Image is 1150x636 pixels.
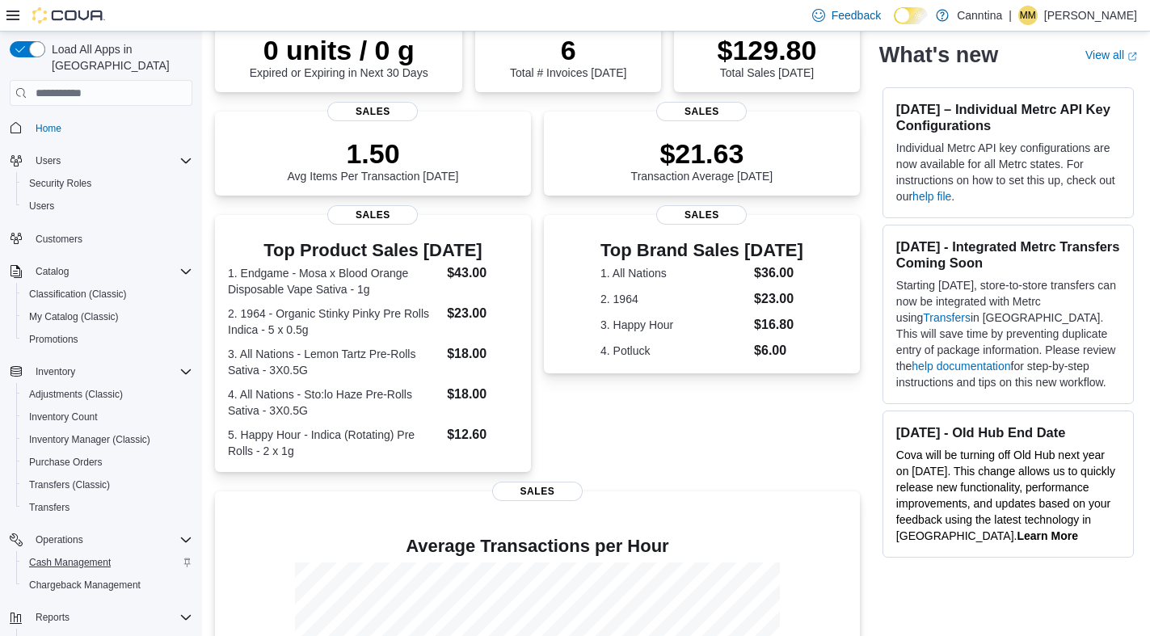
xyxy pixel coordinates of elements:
button: Inventory [3,360,199,383]
span: Chargeback Management [23,575,192,595]
span: Chargeback Management [29,579,141,592]
span: Sales [327,205,418,225]
button: Catalog [3,260,199,283]
button: Promotions [16,328,199,351]
span: Inventory Count [23,407,192,427]
span: Users [23,196,192,216]
a: Purchase Orders [23,453,109,472]
span: Sales [327,102,418,121]
a: Adjustments (Classic) [23,385,129,404]
span: Catalog [29,262,192,281]
span: Customers [29,229,192,249]
dd: $18.00 [447,344,518,364]
span: Purchase Orders [23,453,192,472]
p: | [1009,6,1012,25]
button: Operations [29,530,90,550]
button: Chargeback Management [16,574,199,596]
span: MM [1020,6,1036,25]
span: Reports [36,611,70,624]
span: Operations [36,533,83,546]
a: Users [23,196,61,216]
button: Inventory Count [16,406,199,428]
div: Total # Invoices [DATE] [510,34,626,79]
span: Promotions [23,330,192,349]
p: $21.63 [631,137,773,170]
dt: 4. All Nations - Sto:lo Haze Pre-Rolls Sativa - 3X0.5G [228,386,440,419]
button: Home [3,116,199,139]
span: Inventory [29,362,192,381]
span: Inventory Manager (Classic) [29,433,150,446]
span: Transfers (Classic) [29,478,110,491]
a: Home [29,119,68,138]
button: Operations [3,529,199,551]
span: Inventory Manager (Classic) [23,430,192,449]
span: Users [36,154,61,167]
span: My Catalog (Classic) [23,307,192,326]
span: Home [29,117,192,137]
dd: $23.00 [447,304,518,323]
a: help documentation [912,360,1010,373]
button: My Catalog (Classic) [16,305,199,328]
p: $129.80 [718,34,817,66]
p: 6 [510,34,626,66]
span: Sales [656,205,747,225]
dd: $43.00 [447,263,518,283]
button: Inventory Manager (Classic) [16,428,199,451]
a: Transfers (Classic) [23,475,116,495]
span: Catalog [36,265,69,278]
dd: $12.60 [447,425,518,444]
dt: 3. All Nations - Lemon Tartz Pre-Rolls Sativa - 3X0.5G [228,346,440,378]
span: Load All Apps in [GEOGRAPHIC_DATA] [45,41,192,74]
p: [PERSON_NAME] [1044,6,1137,25]
input: Dark Mode [894,7,928,24]
dt: 4. Potluck [600,343,748,359]
h3: Top Brand Sales [DATE] [600,241,803,260]
span: Cash Management [23,553,192,572]
a: Cash Management [23,553,117,572]
a: Transfers [23,498,76,517]
a: Transfers [923,311,971,324]
div: Transaction Average [DATE] [631,137,773,183]
button: Security Roles [16,172,199,195]
p: Canntina [957,6,1002,25]
button: Customers [3,227,199,251]
dd: $23.00 [754,289,803,309]
a: View allExternal link [1085,48,1137,61]
span: Inventory [36,365,75,378]
a: Inventory Manager (Classic) [23,430,157,449]
p: 0 units / 0 g [250,34,428,66]
button: Reports [3,606,199,629]
button: Classification (Classic) [16,283,199,305]
h3: [DATE] - Old Hub End Date [896,424,1120,440]
span: Dark Mode [894,24,895,25]
a: My Catalog (Classic) [23,307,125,326]
span: Cova will be turning off Old Hub next year on [DATE]. This change allows us to quickly release ne... [896,449,1115,542]
span: Sales [656,102,747,121]
dd: $6.00 [754,341,803,360]
h3: [DATE] - Integrated Metrc Transfers Coming Soon [896,238,1120,271]
a: Customers [29,230,89,249]
button: Transfers (Classic) [16,474,199,496]
a: Classification (Classic) [23,284,133,304]
a: Inventory Count [23,407,104,427]
span: Classification (Classic) [23,284,192,304]
h3: Top Product Sales [DATE] [228,241,518,260]
span: Users [29,151,192,171]
span: Operations [29,530,192,550]
span: Classification (Classic) [29,288,127,301]
dt: 3. Happy Hour [600,317,748,333]
span: Security Roles [23,174,192,193]
button: Purchase Orders [16,451,199,474]
dt: 2. 1964 - Organic Stinky Pinky Pre Rolls Indica - 5 x 0.5g [228,305,440,338]
h4: Average Transactions per Hour [228,537,847,556]
dt: 2. 1964 [600,291,748,307]
p: 1.50 [288,137,459,170]
dd: $18.00 [447,385,518,404]
span: Promotions [29,333,78,346]
svg: External link [1127,51,1137,61]
dt: 1. Endgame - Mosa x Blood Orange Disposable Vape Sativa - 1g [228,265,440,297]
img: Cova [32,7,105,23]
button: Cash Management [16,551,199,574]
h3: [DATE] – Individual Metrc API Key Configurations [896,101,1120,133]
dd: $36.00 [754,263,803,283]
